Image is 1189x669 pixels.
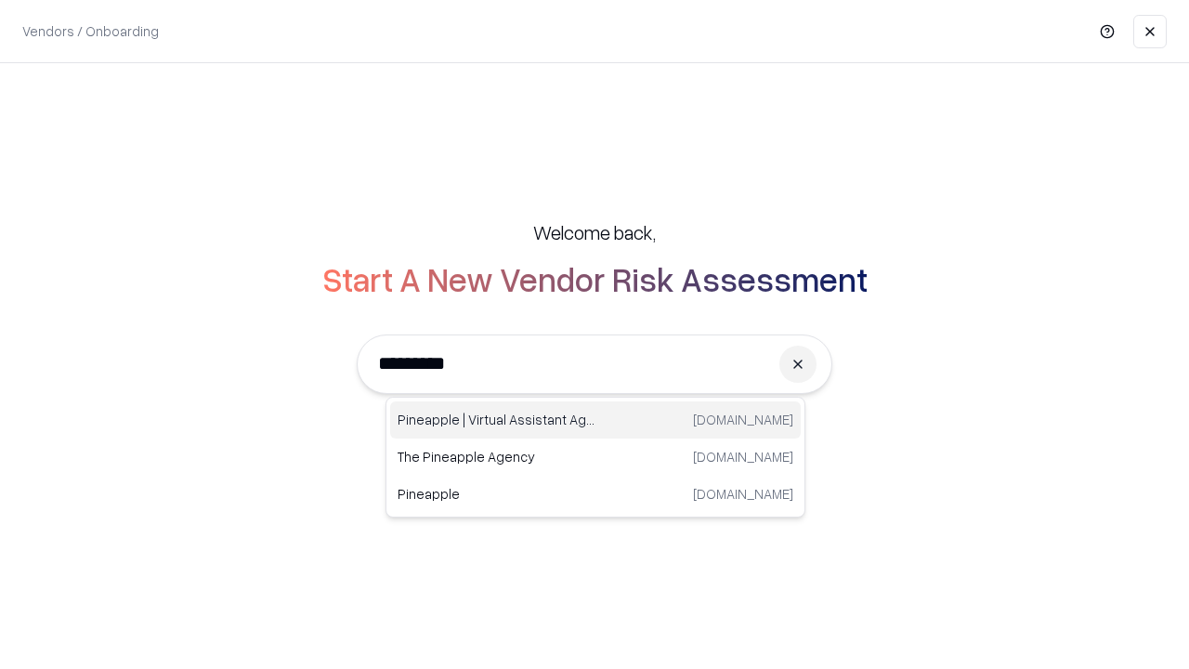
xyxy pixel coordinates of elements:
h5: Welcome back, [533,219,656,245]
p: [DOMAIN_NAME] [693,447,793,466]
p: Vendors / Onboarding [22,21,159,41]
h2: Start A New Vendor Risk Assessment [322,260,868,297]
p: Pineapple [398,484,595,504]
div: Suggestions [385,397,805,518]
p: [DOMAIN_NAME] [693,410,793,429]
p: [DOMAIN_NAME] [693,484,793,504]
p: Pineapple | Virtual Assistant Agency [398,410,595,429]
p: The Pineapple Agency [398,447,595,466]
